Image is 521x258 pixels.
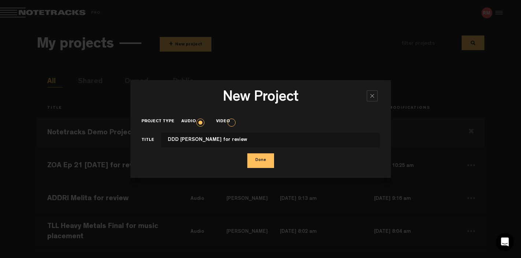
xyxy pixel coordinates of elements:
div: Open Intercom Messenger [496,233,514,251]
input: This field cannot contain only space(s) [161,133,380,147]
label: Video [216,119,237,125]
label: Project type [141,119,181,125]
label: Audio [181,119,203,125]
h3: New Project [141,90,380,108]
label: Title [141,137,161,146]
button: Done [247,153,274,168]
